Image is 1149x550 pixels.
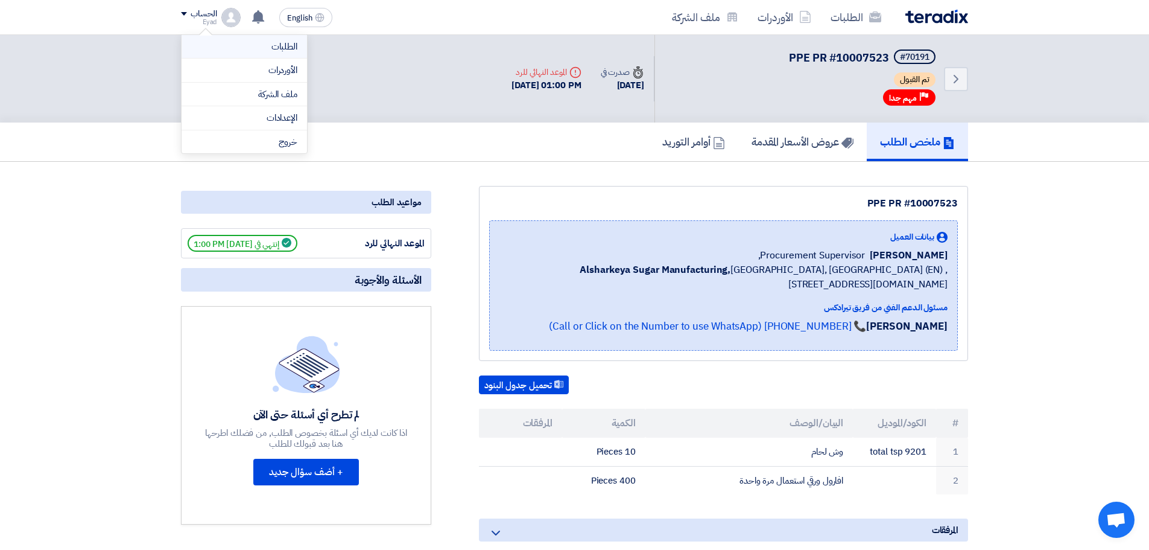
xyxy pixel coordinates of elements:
[479,409,562,438] th: المرفقات
[204,408,409,421] div: لم تطرح أي أسئلة حتى الآن
[662,3,748,31] a: ملف الشركة
[894,72,935,87] span: تم القبول
[738,123,867,161] a: عروض الأسعار المقدمة
[905,10,968,24] img: Teradix logo
[645,466,853,494] td: افارول ورقي استعمال مرة واحدة
[499,301,948,314] div: مسئول الدعم الفني من فريق تيرادكس
[932,523,958,537] span: المرفقات
[890,231,934,243] span: بيانات العميل
[191,40,297,54] a: الطلبات
[1098,502,1135,538] div: دردشة مفتوحة
[182,130,307,154] li: خروج
[479,376,569,395] button: تحميل جدول البنود
[355,273,422,287] span: الأسئلة والأجوبة
[273,336,340,392] img: empty_state_list.svg
[562,466,645,494] td: 400 Pieces
[645,438,853,466] td: وش لحام
[191,9,217,19] div: الحساب
[549,319,866,334] a: 📞 [PHONE_NUMBER] (Call or Click on the Number to use WhatsApp)
[188,235,297,252] span: إنتهي في [DATE] 1:00 PM
[936,466,968,494] td: 2
[645,409,853,438] th: البيان/الوصف
[287,14,312,22] span: English
[181,19,217,25] div: Eyad
[601,78,644,92] div: [DATE]
[789,50,938,66] h5: PPE PR #10007523
[853,438,936,466] td: total tsp 9201
[580,263,730,277] b: Alsharkeya Sugar Manufacturing,
[853,409,936,438] th: الكود/الموديل
[889,92,917,104] span: مهم جدا
[789,50,889,66] span: PPE PR #10007523
[562,438,645,466] td: 10 Pieces
[279,8,332,27] button: English
[900,53,929,62] div: #70191
[221,8,241,27] img: profile_test.png
[191,111,297,125] a: الإعدادات
[511,78,581,92] div: [DATE] 01:00 PM
[870,248,948,263] span: [PERSON_NAME]
[562,409,645,438] th: الكمية
[752,135,853,149] h5: عروض الأسعار المقدمة
[662,135,725,149] h5: أوامر التوريد
[866,319,948,334] strong: [PERSON_NAME]
[867,123,968,161] a: ملخص الطلب
[880,135,955,149] h5: ملخص الطلب
[204,427,409,449] div: اذا كانت لديك أي اسئلة بخصوص الطلب, من فضلك اطرحها هنا بعد قبولك للطلب
[936,409,968,438] th: #
[253,459,359,485] button: + أضف سؤال جديد
[821,3,891,31] a: الطلبات
[649,123,738,161] a: أوامر التوريد
[499,263,948,292] span: [GEOGRAPHIC_DATA], [GEOGRAPHIC_DATA] (EN) ,[STREET_ADDRESS][DOMAIN_NAME]
[489,196,958,211] div: PPE PR #10007523
[181,191,431,214] div: مواعيد الطلب
[191,63,297,77] a: الأوردرات
[511,66,581,78] div: الموعد النهائي للرد
[334,237,425,251] div: الموعد النهائي للرد
[936,438,968,466] td: 1
[748,3,821,31] a: الأوردرات
[191,88,297,101] a: ملف الشركة
[758,248,866,263] span: Procurement Supervisor,
[601,66,644,78] div: صدرت في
